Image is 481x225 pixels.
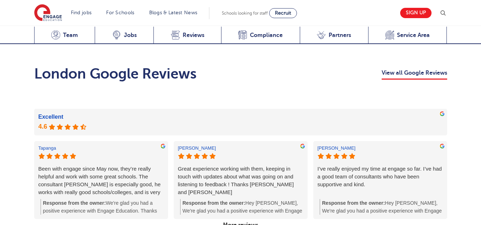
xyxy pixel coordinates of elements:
h2: London Google Reviews [34,65,197,82]
span: Schools looking for staff [222,11,268,16]
a: Blogs & Latest News [149,10,198,15]
span: Reviews [183,32,204,39]
b: Response from the owner: [322,200,385,206]
div: We're glad you had a positive experience with Engage Education. Thanks for your feedback about [P... [41,199,164,215]
img: Engage Education [34,4,62,22]
a: Sign up [400,8,432,18]
div: Tapanga [38,145,76,151]
a: View all Google Reviews [382,68,447,80]
a: Find jobs [71,10,92,15]
span: Jobs [124,32,137,39]
a: Compliance [221,27,300,44]
a: Recruit [269,8,297,18]
a: For Schools [106,10,134,15]
div: Excellent [38,113,443,121]
a: Jobs [95,27,153,44]
a: Team [34,27,95,44]
span: Service Area [397,32,430,39]
span: Partners [329,32,351,39]
div: [PERSON_NAME] [318,145,356,151]
span: Team [63,32,78,39]
a: Service Area [368,27,447,44]
div: Hey [PERSON_NAME], We're glad you had a positive experience with Engage Education. Thanks for you... [180,199,303,215]
a: Reviews [153,27,221,44]
b: Response from the owner: [183,200,246,206]
span: Compliance [250,32,283,39]
b: Response from the owner: [43,200,106,206]
a: Partners [300,27,368,44]
div: I’ve really enjoyed my time at engage so far. I’ve had a good team of consultants who have been s... [318,165,443,196]
div: Hey [PERSON_NAME], We're glad you had a positive experience with Engage Education. Thanks for you... [320,199,443,215]
span: Recruit [275,10,291,16]
div: Great experience working with them, keeping in touch with updates about what was going on and lis... [178,165,303,196]
div: [PERSON_NAME] [178,145,216,151]
div: Been with engage since May now, they’re really helpful and work with some great schools. The cons... [38,165,164,196]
